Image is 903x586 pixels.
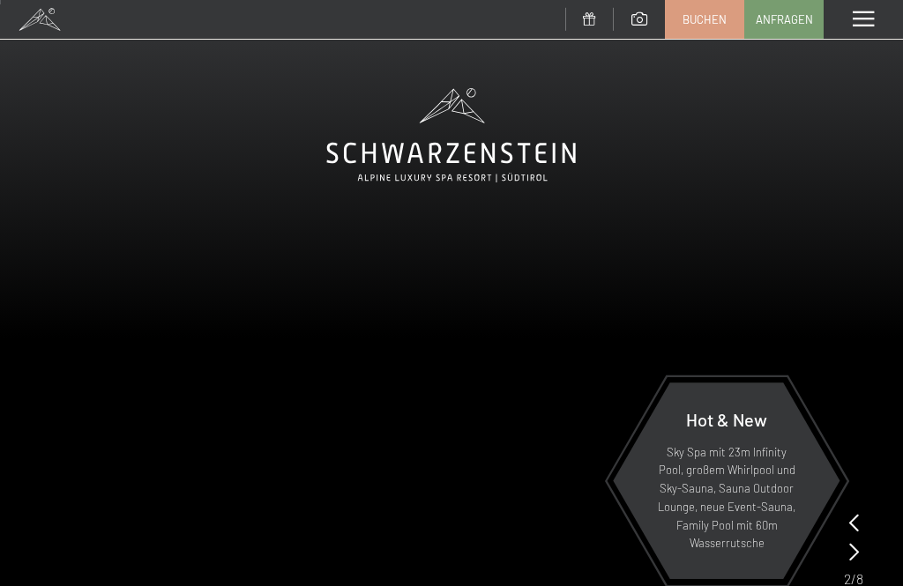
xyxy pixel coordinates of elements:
a: Buchen [666,1,743,38]
a: Hot & New Sky Spa mit 23m Infinity Pool, großem Whirlpool und Sky-Sauna, Sauna Outdoor Lounge, ne... [612,382,841,580]
a: Anfragen [745,1,823,38]
span: Hot & New [686,409,767,430]
p: Sky Spa mit 23m Infinity Pool, großem Whirlpool und Sky-Sauna, Sauna Outdoor Lounge, neue Event-S... [656,443,797,553]
span: Anfragen [756,11,813,27]
span: Buchen [683,11,727,27]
